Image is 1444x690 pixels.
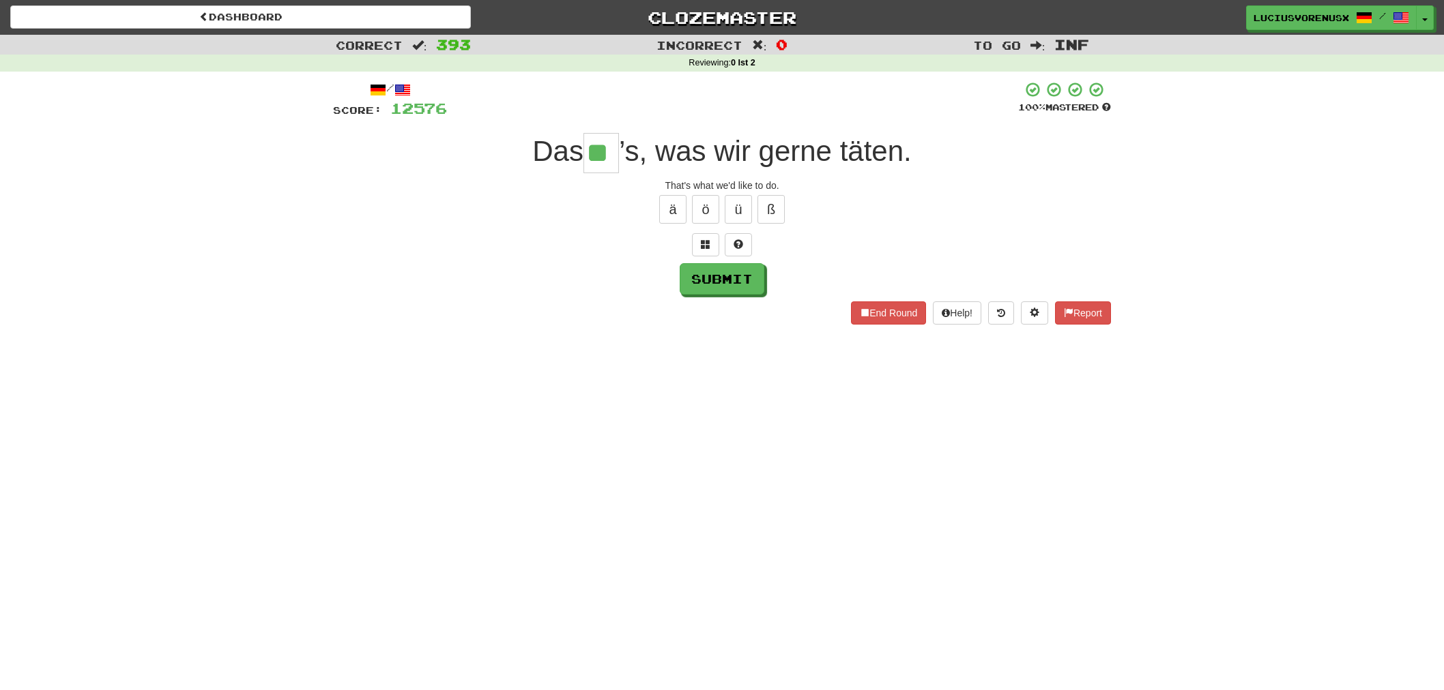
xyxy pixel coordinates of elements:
button: Single letter hint - you only get 1 per sentence and score half the points! alt+h [725,233,752,256]
span: 393 [436,36,471,52]
span: LuciusVorenusX [1254,12,1349,24]
span: Score: [333,104,382,116]
a: Clozemaster [491,5,952,29]
div: That's what we'd like to do. [333,179,1111,192]
button: Switch sentence to multiple choice alt+p [692,233,719,256]
span: : [412,40,427,51]
span: 12576 [390,100,447,117]
div: Mastered [1018,102,1111,114]
button: Submit [680,263,764,295]
button: Help! [933,301,981,325]
button: ö [692,195,719,224]
span: Das [532,135,583,167]
span: Correct [336,38,403,52]
span: : [752,40,767,51]
span: Incorrect [656,38,742,52]
button: ä [659,195,687,224]
button: Round history (alt+y) [988,301,1014,325]
span: To go [973,38,1021,52]
a: LuciusVorenusX / [1246,5,1417,30]
strong: 0 Ist 2 [731,58,755,67]
span: 0 [776,36,788,52]
button: ß [757,195,785,224]
span: : [1030,40,1045,51]
button: ü [725,195,752,224]
div: / [333,81,447,98]
a: Dashboard [10,5,471,29]
span: Inf [1054,36,1089,52]
button: Report [1055,301,1111,325]
span: ’s, was wir gerne täten. [619,135,912,167]
button: End Round [851,301,926,325]
span: / [1379,11,1386,20]
span: 100 % [1018,102,1045,112]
